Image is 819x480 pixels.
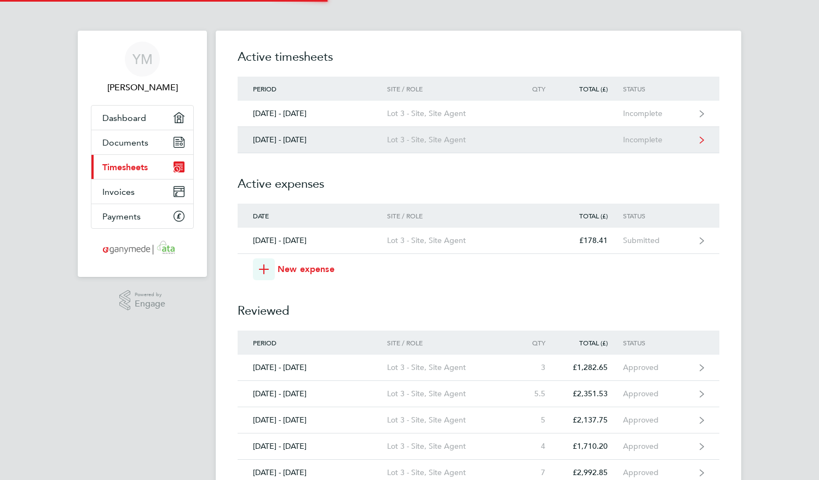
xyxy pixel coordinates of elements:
div: [DATE] - [DATE] [238,236,387,245]
div: Qty [512,339,561,346]
a: [DATE] - [DATE]Lot 3 - Site, Site Agent5.5£2,351.53Approved [238,381,719,407]
a: Invoices [91,180,193,204]
div: Approved [623,442,690,451]
a: Dashboard [91,106,193,130]
div: 4 [512,442,561,451]
div: [DATE] - [DATE] [238,363,387,372]
div: £1,282.65 [561,363,623,372]
div: [DATE] - [DATE] [238,468,387,477]
div: £2,351.53 [561,389,623,398]
div: Site / Role [387,212,512,219]
div: Approved [623,389,690,398]
span: Payments [102,211,141,222]
div: Lot 3 - Site, Site Agent [387,415,512,425]
div: Total (£) [561,85,623,92]
div: Total (£) [561,212,623,219]
div: Site / Role [387,339,512,346]
div: [DATE] - [DATE] [238,389,387,398]
div: 3 [512,363,561,372]
div: Qty [512,85,561,92]
div: Lot 3 - Site, Site Agent [387,442,512,451]
a: Payments [91,204,193,228]
a: [DATE] - [DATE]Lot 3 - Site, Site Agent3£1,282.65Approved [238,355,719,381]
span: Yohann Manipallavan [91,81,194,94]
div: [DATE] - [DATE] [238,415,387,425]
div: Lot 3 - Site, Site Agent [387,363,512,372]
h2: Reviewed [238,280,719,331]
a: Go to home page [91,240,194,257]
a: Documents [91,130,193,154]
div: Date [238,212,387,219]
a: YM[PERSON_NAME] [91,42,194,94]
div: £2,992.85 [561,468,623,477]
a: Powered byEngage [119,290,166,311]
div: Incomplete [623,135,690,144]
nav: Main navigation [78,31,207,277]
div: Lot 3 - Site, Site Agent [387,468,512,477]
div: Lot 3 - Site, Site Agent [387,109,512,118]
div: Site / Role [387,85,512,92]
div: Status [623,85,690,92]
button: New expense [253,258,334,280]
div: 5 [512,415,561,425]
span: Period [253,84,276,93]
a: Timesheets [91,155,193,179]
h2: Active expenses [238,153,719,204]
div: Status [623,339,690,346]
a: [DATE] - [DATE]Lot 3 - Site, Site AgentIncomplete [238,127,719,153]
a: [DATE] - [DATE]Lot 3 - Site, Site Agent5£2,137.75Approved [238,407,719,433]
div: £178.41 [561,236,623,245]
span: YM [132,52,153,66]
span: Powered by [135,290,165,299]
div: [DATE] - [DATE] [238,442,387,451]
div: Approved [623,415,690,425]
div: Approved [623,468,690,477]
div: [DATE] - [DATE] [238,109,387,118]
div: Total (£) [561,339,623,346]
span: Period [253,338,276,347]
span: Timesheets [102,162,148,172]
div: [DATE] - [DATE] [238,135,387,144]
span: Engage [135,299,165,309]
div: £1,710.20 [561,442,623,451]
div: Lot 3 - Site, Site Agent [387,236,512,245]
div: 7 [512,468,561,477]
div: Status [623,212,690,219]
a: [DATE] - [DATE]Lot 3 - Site, Site AgentIncomplete [238,101,719,127]
a: [DATE] - [DATE]Lot 3 - Site, Site Agent4£1,710.20Approved [238,433,719,460]
div: 5.5 [512,389,561,398]
div: Submitted [623,236,690,245]
span: New expense [278,263,334,276]
div: £2,137.75 [561,415,623,425]
div: Lot 3 - Site, Site Agent [387,389,512,398]
div: Lot 3 - Site, Site Agent [387,135,512,144]
div: Approved [623,363,690,372]
span: Dashboard [102,113,146,123]
h2: Active timesheets [238,48,719,77]
div: Incomplete [623,109,690,118]
span: Documents [102,137,148,148]
span: Invoices [102,187,135,197]
a: [DATE] - [DATE]Lot 3 - Site, Site Agent£178.41Submitted [238,228,719,254]
img: ganymedesolutions-logo-retina.png [100,240,186,257]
